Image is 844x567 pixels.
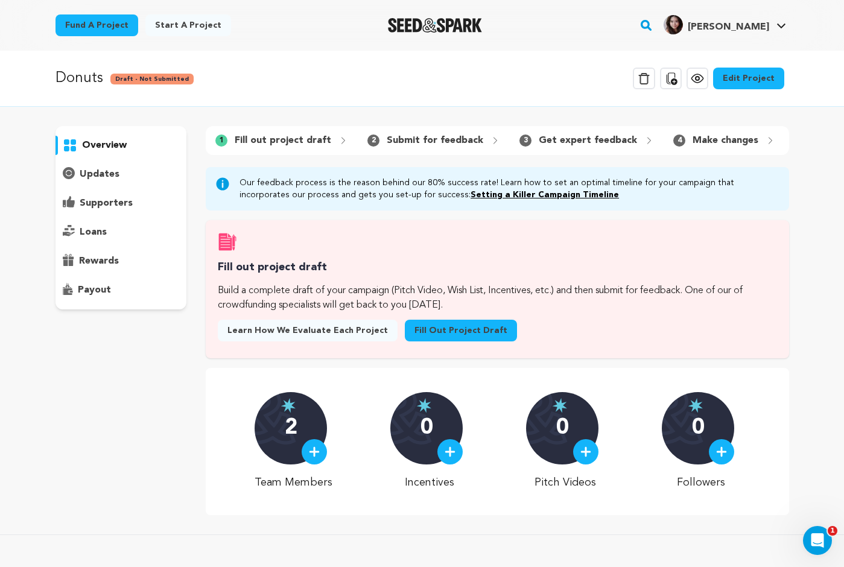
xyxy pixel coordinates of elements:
a: Fund a project [56,14,138,36]
a: CJ R.'s Profile [661,13,788,34]
img: plus.svg [580,446,591,457]
p: 0 [420,416,433,440]
iframe: Intercom live chat [803,526,832,555]
a: Learn how we evaluate each project [218,320,398,341]
img: Seed&Spark Logo Dark Mode [388,18,483,33]
img: plus.svg [445,446,455,457]
h3: Fill out project draft [218,259,776,276]
span: [PERSON_NAME] [688,22,769,32]
p: 0 [692,416,705,440]
img: plus.svg [716,446,727,457]
span: 4 [673,135,685,147]
a: Setting a Killer Campaign Timeline [471,191,619,199]
a: Seed&Spark Homepage [388,18,483,33]
button: overview [56,136,187,155]
p: Our feedback process is the reason behind our 80% success rate! Learn how to set an optimal timel... [240,177,779,201]
button: loans [56,223,187,242]
p: 2 [285,416,297,440]
span: Learn how we evaluate each project [227,325,388,337]
a: Edit Project [713,68,784,89]
p: overview [82,138,127,153]
p: supporters [80,196,133,211]
p: 0 [556,416,569,440]
button: supporters [56,194,187,213]
p: Donuts [56,68,103,89]
p: Submit for feedback [387,133,483,148]
p: Get expert feedback [539,133,637,148]
p: Pitch Videos [526,474,604,491]
span: 1 [215,135,227,147]
div: CJ R.'s Profile [664,15,769,34]
img: a611b2120f479e80.jpg [664,15,683,34]
img: plus.svg [309,446,320,457]
button: payout [56,280,187,300]
p: Incentives [390,474,468,491]
a: Start a project [145,14,231,36]
span: 1 [828,526,837,536]
p: Followers [662,474,740,491]
p: Build a complete draft of your campaign (Pitch Video, Wish List, Incentives, etc.) and then submi... [218,283,776,312]
p: Team Members [255,474,332,491]
p: Fill out project draft [235,133,331,148]
p: rewards [79,254,119,268]
p: loans [80,225,107,239]
span: 2 [367,135,379,147]
button: rewards [56,252,187,271]
p: Make changes [693,133,758,148]
span: 3 [519,135,531,147]
p: updates [80,167,119,182]
span: CJ R.'s Profile [661,13,788,38]
button: updates [56,165,187,184]
a: Fill out project draft [405,320,517,341]
span: Draft - Not Submitted [110,74,194,84]
p: payout [78,283,111,297]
